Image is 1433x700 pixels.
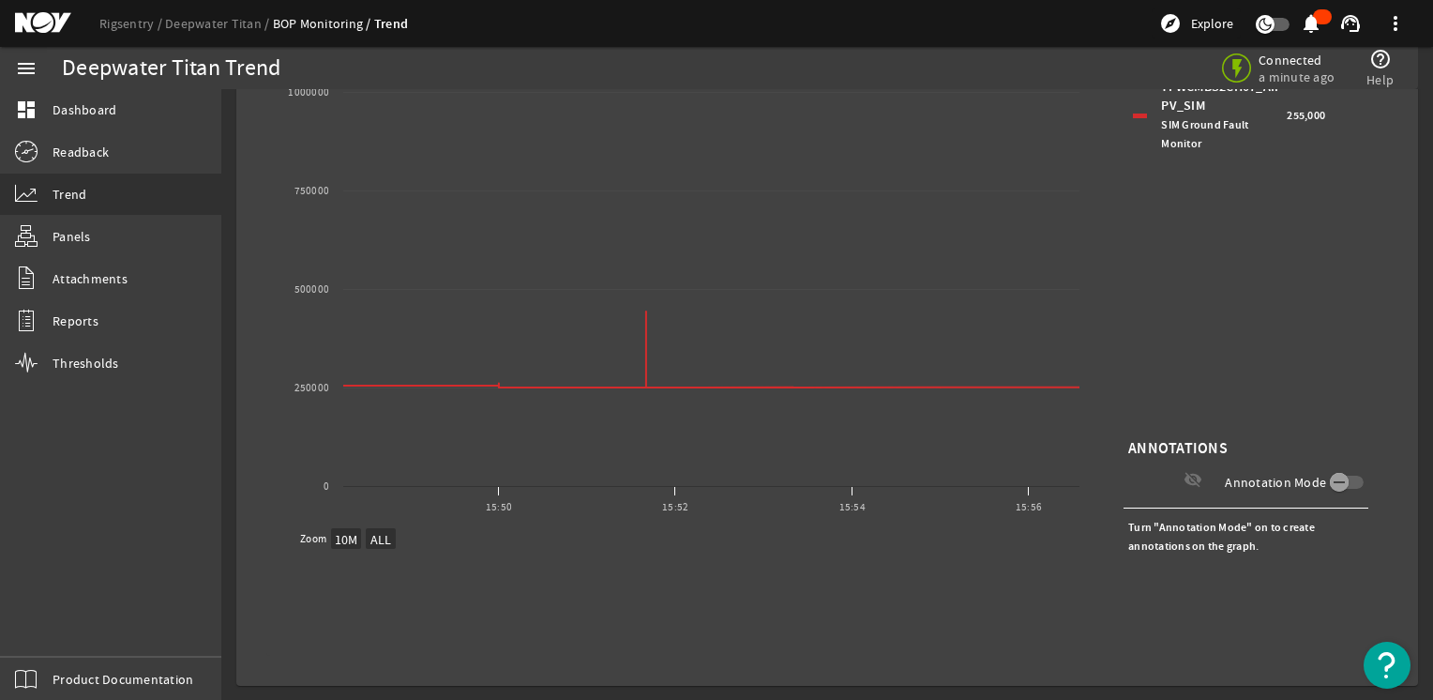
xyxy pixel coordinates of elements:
[294,282,330,297] text: 500000
[324,479,329,494] text: 0
[288,85,329,99] text: 1000000
[99,15,165,32] a: Rigsentry
[53,227,91,246] span: Panels
[1124,513,1368,560] div: Turn "Annotation Mode" on to create annotations on the graph.
[1366,70,1394,89] span: Help
[1369,48,1392,70] mat-icon: help_outline
[53,100,116,119] span: Dashboard
[15,57,38,80] mat-icon: menu
[1364,642,1410,689] button: Open Resource Center
[1339,12,1362,35] mat-icon: support_agent
[53,185,86,204] span: Trend
[53,143,109,161] span: Readback
[374,15,408,33] a: Trend
[335,531,358,548] text: 10M
[273,15,374,32] a: BOP Monitoring
[370,531,392,548] text: ALL
[53,670,193,689] span: Product Documentation
[839,500,866,514] text: 15:54
[1225,473,1330,492] label: Annotation Mode
[1259,68,1338,85] span: a minute ago
[1259,52,1338,68] span: Connected
[300,532,326,546] text: Zoom
[1016,500,1042,514] text: 15:56
[53,269,128,288] span: Attachments
[165,15,273,32] a: Deepwater Titan
[1373,1,1418,46] button: more_vert
[62,59,280,78] div: Deepwater Titan Trend
[1287,106,1325,125] span: 255,000
[1152,8,1241,38] button: Explore
[486,500,512,514] text: 15:50
[294,184,330,198] text: 750000
[1161,117,1248,151] span: SIM Ground Fault Monitor
[1161,78,1282,153] div: YPWCMBS2CH07_AI.PV_SIM
[53,312,98,330] span: Reports
[1159,12,1182,35] mat-icon: explore
[53,354,119,373] span: Thresholds
[1191,14,1233,33] span: Explore
[294,381,330,395] text: 250000
[15,99,38,121] mat-icon: dashboard
[662,500,688,514] text: 15:52
[1300,12,1322,35] mat-icon: notifications
[1128,439,1228,458] span: ANNOTATIONS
